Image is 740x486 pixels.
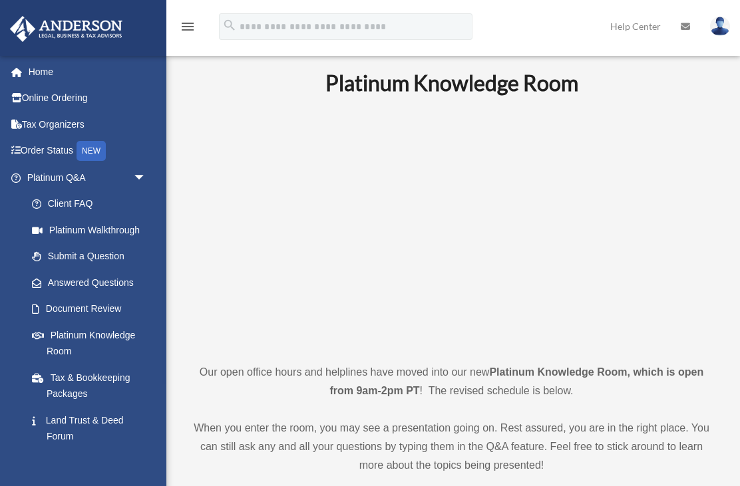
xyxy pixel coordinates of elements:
[180,23,196,35] a: menu
[180,19,196,35] i: menu
[710,17,730,36] img: User Pic
[190,363,713,400] p: Our open office hours and helplines have moved into our new ! The revised schedule is below.
[325,70,578,96] b: Platinum Knowledge Room
[6,16,126,42] img: Anderson Advisors Platinum Portal
[9,138,166,165] a: Order StatusNEW
[77,141,106,161] div: NEW
[19,217,166,243] a: Platinum Walkthrough
[222,18,237,33] i: search
[329,366,703,396] strong: Platinum Knowledge Room, which is open from 9am-2pm PT
[9,111,166,138] a: Tax Organizers
[133,164,160,191] span: arrow_drop_down
[9,164,166,191] a: Platinum Q&Aarrow_drop_down
[190,419,713,475] p: When you enter the room, you may see a presentation going on. Rest assured, you are in the right ...
[19,191,166,217] a: Client FAQ
[252,114,651,338] iframe: 231110_Toby_KnowledgeRoom
[9,85,166,112] a: Online Ordering
[19,322,160,364] a: Platinum Knowledge Room
[19,407,166,449] a: Land Trust & Deed Forum
[19,296,166,322] a: Document Review
[19,269,166,296] a: Answered Questions
[9,59,166,85] a: Home
[19,364,166,407] a: Tax & Bookkeeping Packages
[19,243,166,270] a: Submit a Question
